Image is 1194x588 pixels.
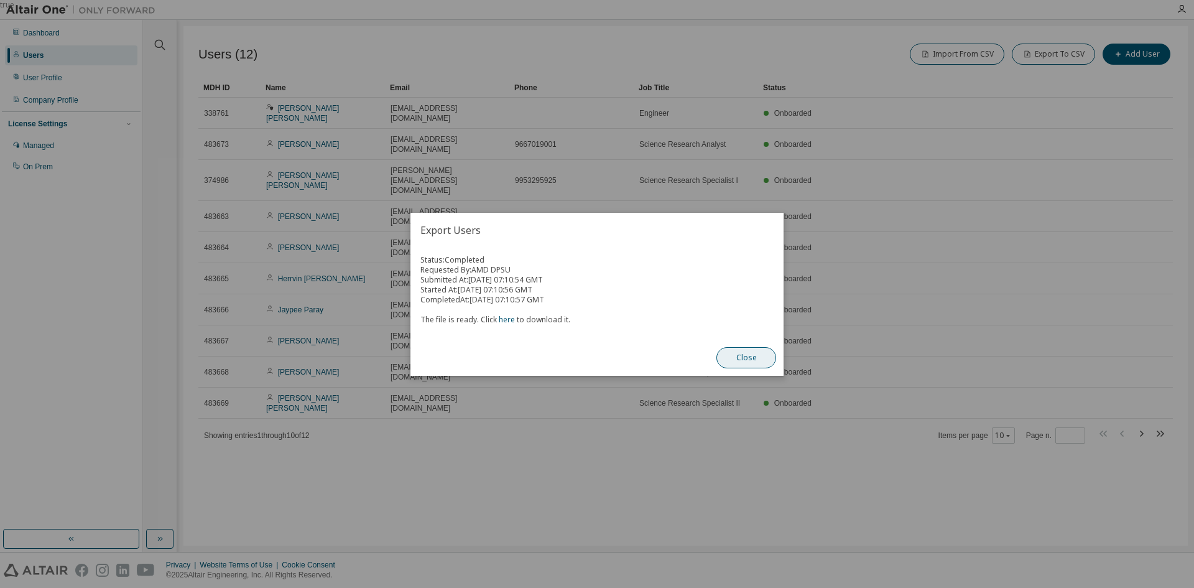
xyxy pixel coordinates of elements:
h2: Export Users [410,213,784,248]
button: Close [716,347,776,368]
div: The file is ready. Click to download it. [420,305,774,325]
a: here [499,314,515,325]
div: Submitted At: [DATE] 07:10:54 GMT [420,275,774,285]
div: Status: Completed Requested By: AMD DPSU Started At: [DATE] 07:10:56 GMT Completed At: [DATE] 07:... [420,255,774,325]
